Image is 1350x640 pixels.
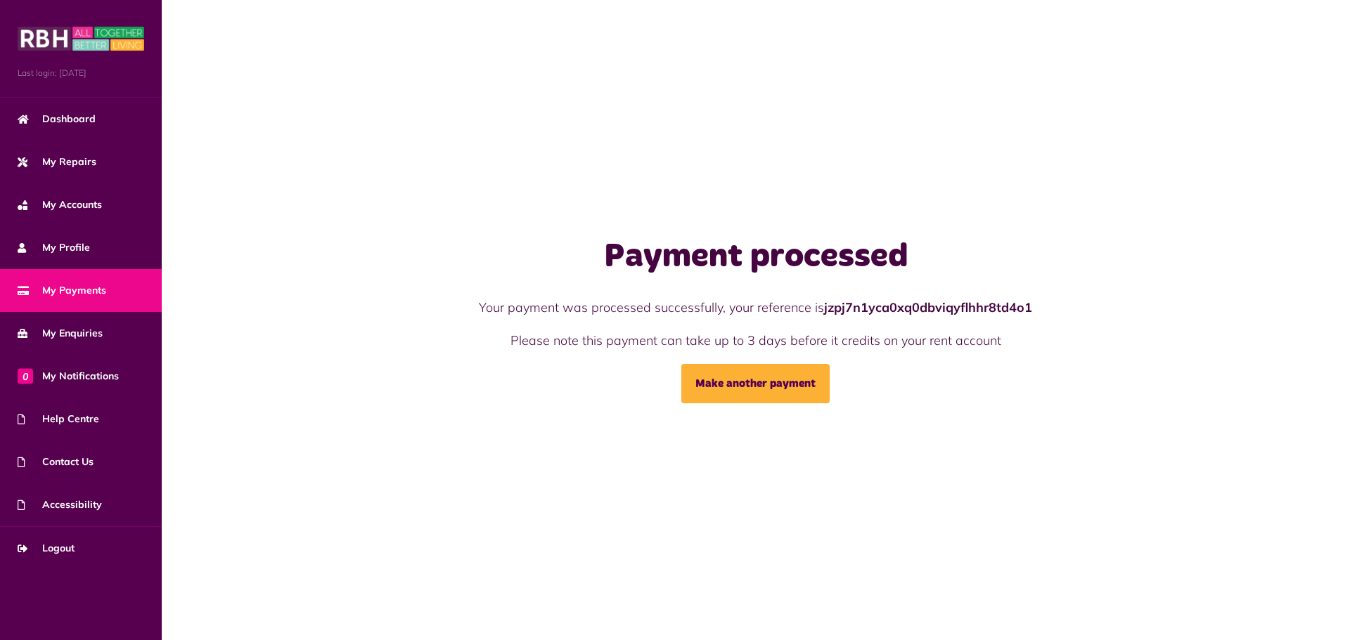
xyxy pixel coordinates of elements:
span: 0 [18,368,33,384]
span: My Profile [18,240,90,255]
strong: jzpj7n1yca0xq0dbviqyflhhr8td4o1 [824,299,1032,315]
span: My Enquiries [18,326,103,341]
h1: Payment processed [361,237,1150,277]
span: Last login: [DATE] [18,67,144,79]
span: My Repairs [18,155,96,169]
span: Accessibility [18,497,102,512]
span: Dashboard [18,112,96,126]
span: Logout [18,541,75,556]
img: MyRBH [18,25,144,53]
span: Contact Us [18,455,94,469]
span: Help Centre [18,412,99,426]
p: Your payment was processed successfully, your reference is [361,298,1150,317]
p: Please note this payment can take up to 3 days before it credits on your rent account [361,331,1150,350]
span: My Payments [18,283,106,298]
a: Make another payment [681,364,830,403]
span: My Notifications [18,369,119,384]
span: My Accounts [18,197,102,212]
